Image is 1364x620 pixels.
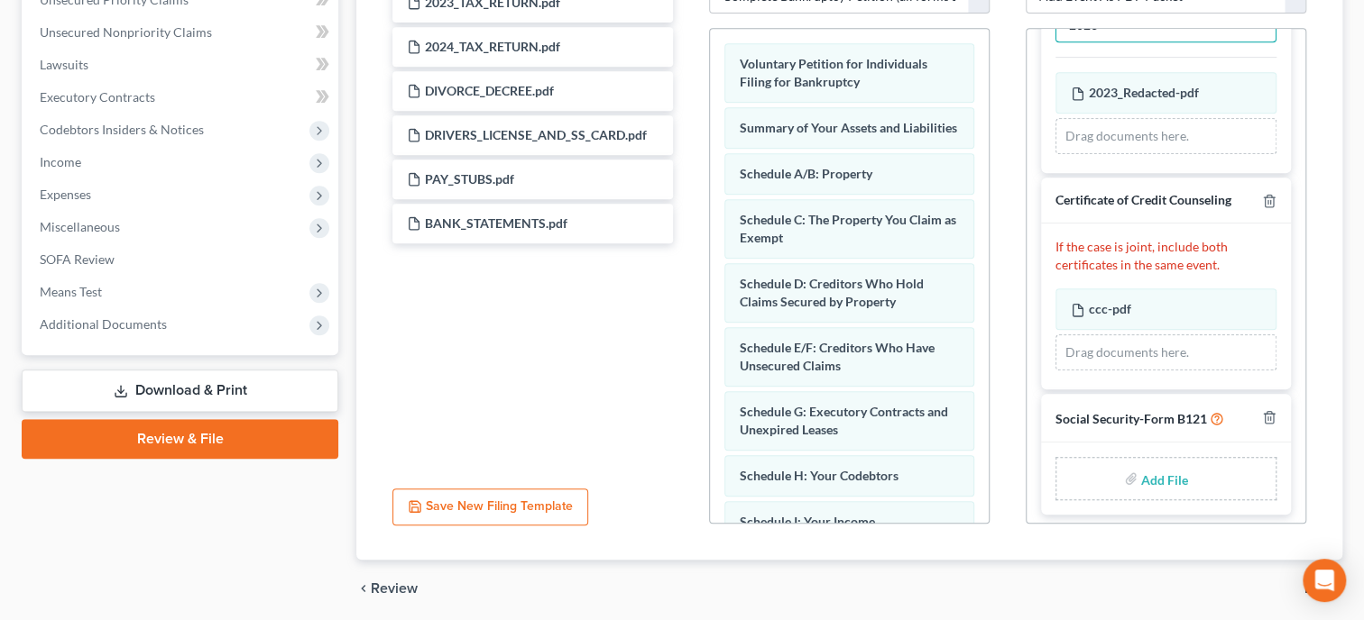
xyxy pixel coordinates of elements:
span: Schedule I: Your Income [740,514,875,529]
span: Review [371,581,418,596]
span: Schedule D: Creditors Who Hold Claims Secured by Property [740,276,924,309]
i: chevron_left [356,581,371,596]
span: 2024_TAX_RETURN.pdf [425,39,560,54]
a: SOFA Review [25,243,338,276]
span: Voluntary Petition for Individuals Filing for Bankruptcy [740,56,927,89]
span: Expenses [40,187,91,202]
span: Executory Contracts [40,89,155,105]
div: Drag documents here. [1055,334,1276,370]
a: Download & Print [22,369,338,412]
button: chevron_left Review [356,581,436,596]
span: Schedule E/F: Creditors Who Have Unsecured Claims [740,340,935,373]
span: Codebtors Insiders & Notices [40,122,204,137]
span: Schedule C: The Property You Claim as Exempt [740,212,956,245]
span: Certificate of Credit Counseling [1055,192,1231,207]
a: Review & File [22,419,338,459]
a: Executory Contracts [25,81,338,114]
span: Means Test [40,284,102,299]
span: BANK_STATEMENTS.pdf [425,215,567,231]
span: Schedule G: Executory Contracts and Unexpired Leases [740,404,948,437]
p: If the case is joint, include both certificates in the same event. [1055,238,1276,274]
span: Miscellaneous [40,219,120,234]
span: Lawsuits [40,57,88,72]
span: SOFA Review [40,251,115,267]
div: Drag documents here. [1055,118,1276,154]
span: 2023_Redacted-pdf [1089,85,1199,100]
span: Additional Documents [40,316,167,332]
span: PAY_STUBS.pdf [425,171,514,187]
div: Open Intercom Messenger [1303,559,1346,602]
span: Summary of Your Assets and Liabilities [740,120,957,135]
span: Unsecured Nonpriority Claims [40,24,212,40]
span: Social Security-Form B121 [1055,411,1207,426]
span: DIVORCE_DECREE.pdf [425,83,554,98]
a: Lawsuits [25,49,338,81]
span: Schedule A/B: Property [740,166,872,181]
span: Schedule H: Your Codebtors [740,468,899,483]
button: Save New Filing Template [392,488,588,526]
span: ccc-pdf [1089,301,1131,316]
span: Income [40,154,81,169]
span: DRIVERS_LICENSE_AND_SS_CARD.pdf [425,127,647,142]
a: Unsecured Nonpriority Claims [25,16,338,49]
